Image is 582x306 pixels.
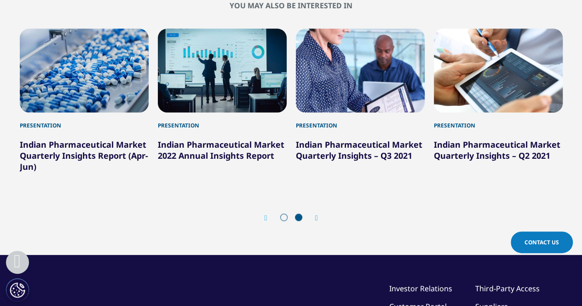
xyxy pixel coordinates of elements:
a: Third-Party Access [475,283,540,293]
div: Presentation [434,112,563,130]
div: 6 / 6 [434,29,563,172]
div: Presentation [20,112,149,130]
a: Contact Us [511,231,573,253]
h2: You may also be interested in [20,1,563,10]
a: Indian Pharmaceutical Market 2022 Annual Insights Report [158,139,284,161]
span: Contact Us [524,238,559,246]
div: 4 / 6 [158,29,287,172]
div: Presentation [158,112,287,130]
div: 3 / 6 [20,29,149,172]
a: Investor Relations [389,283,452,293]
div: Previous slide [265,214,277,222]
a: Indian Pharmaceutical Market Quarterly Insights Report (Apr-Jun) [20,139,148,172]
a: Indian Pharmaceutical Market Quarterly Insights – Q2 2021 [434,139,560,161]
div: 5 / 6 [296,29,425,172]
a: Indian Pharmaceutical Market Quarterly Insights – Q3 2021 [296,139,422,161]
div: Presentation [296,112,425,130]
button: Cookies Settings [6,278,29,301]
div: Next slide [306,214,318,222]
